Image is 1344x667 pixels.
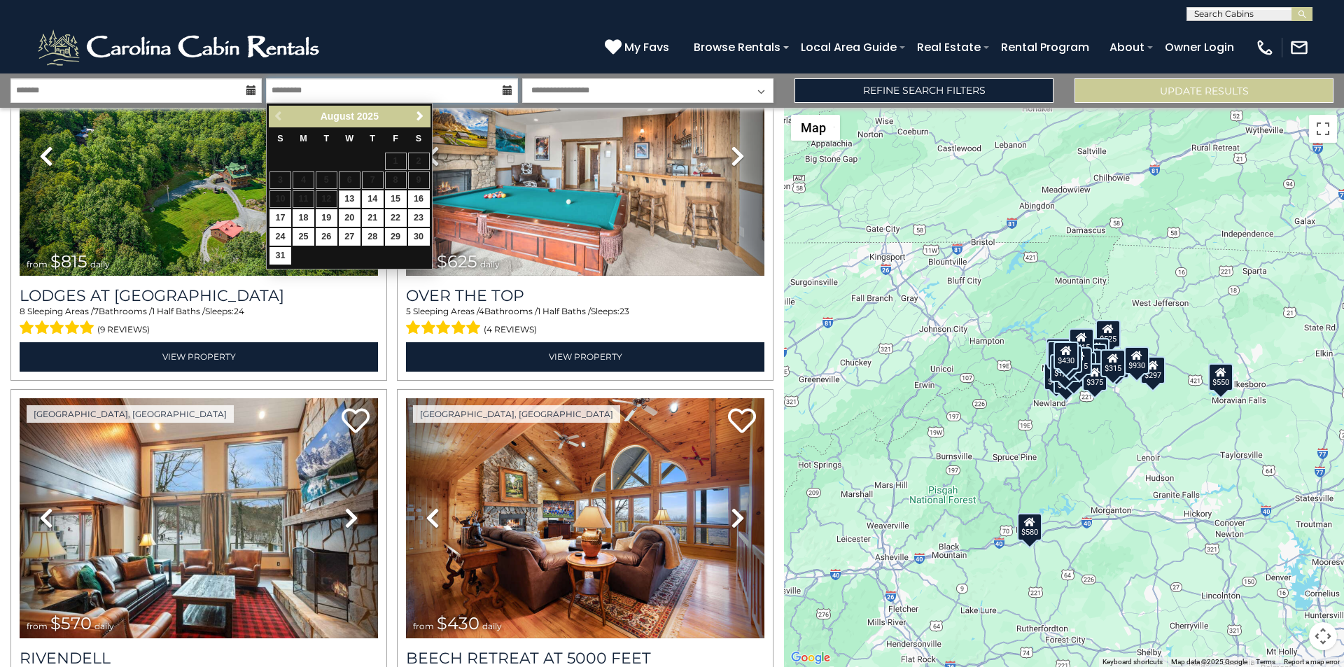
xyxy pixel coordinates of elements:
[362,209,384,227] a: 21
[437,251,477,272] span: $625
[20,286,378,305] h3: Lodges at Eagle Ridge
[1256,658,1275,666] a: Terms
[787,649,834,667] img: Google
[414,111,426,122] span: Next
[1053,366,1079,394] div: $350
[1044,362,1069,390] div: $420
[1309,622,1337,650] button: Map camera controls
[605,38,673,57] a: My Favs
[362,190,384,208] a: 14
[1102,657,1163,667] button: Keyboard shortcuts
[406,286,764,305] a: Over The Top
[269,247,291,265] a: 31
[413,405,620,423] a: [GEOGRAPHIC_DATA], [GEOGRAPHIC_DATA]
[385,209,407,227] a: 22
[1047,341,1072,369] div: $395
[794,35,904,59] a: Local Area Guide
[1084,338,1109,366] div: $245
[94,306,99,316] span: 7
[1124,346,1149,374] div: $930
[801,120,826,135] span: Map
[480,259,500,269] span: daily
[416,134,421,143] span: Saturday
[1046,338,1071,366] div: $425
[277,134,283,143] span: Sunday
[910,35,988,59] a: Real Estate
[1100,349,1126,377] div: $315
[35,27,325,69] img: White-1-2.png
[1284,658,1340,666] a: Report a map error
[1255,38,1275,57] img: phone-regular-white.png
[624,38,669,56] span: My Favs
[339,190,360,208] a: 13
[406,306,411,316] span: 5
[293,209,314,227] a: 18
[437,613,479,633] span: $430
[728,407,756,437] a: Add to favorites
[1061,359,1086,387] div: $375
[406,36,764,276] img: thumbnail_167587915.jpeg
[406,342,764,371] a: View Property
[20,305,378,339] div: Sleeping Areas / Bathrooms / Sleeps:
[20,342,378,371] a: View Property
[357,111,379,122] span: 2025
[293,228,314,246] a: 25
[90,259,110,269] span: daily
[1171,658,1247,666] span: Map data ©2025 Google
[619,306,629,316] span: 23
[413,621,434,631] span: from
[1309,115,1337,143] button: Toggle fullscreen view
[269,228,291,246] a: 24
[370,134,375,143] span: Thursday
[1289,38,1309,57] img: mail-regular-white.png
[321,111,354,122] span: August
[50,613,92,633] span: $570
[1067,346,1092,374] div: $815
[1158,35,1241,59] a: Owner Login
[269,209,291,227] a: 17
[1095,319,1121,347] div: $525
[27,259,48,269] span: from
[794,78,1053,103] a: Refine Search Filters
[538,306,591,316] span: 1 Half Baths /
[1208,363,1233,391] div: $550
[94,621,114,631] span: daily
[408,209,430,227] a: 23
[1053,342,1079,370] div: $430
[482,621,502,631] span: daily
[687,35,787,59] a: Browse Rentals
[1057,345,1082,373] div: $625
[1017,512,1042,540] div: $580
[791,115,840,141] button: Change map style
[787,649,834,667] a: Open this area in Google Maps (opens a new window)
[20,398,378,638] img: thumbnail_165669710.jpeg
[339,228,360,246] a: 27
[1104,351,1129,379] div: $695
[1140,356,1165,384] div: $297
[1081,344,1107,372] div: $451
[406,398,764,638] img: thumbnail_164001760.jpeg
[300,134,307,143] span: Monday
[408,228,430,246] a: 30
[342,407,370,437] a: Add to favorites
[1102,35,1151,59] a: About
[411,108,428,125] a: Next
[20,286,378,305] a: Lodges at [GEOGRAPHIC_DATA]
[1082,363,1107,391] div: $375
[406,305,764,339] div: Sleeping Areas / Bathrooms / Sleeps:
[20,306,25,316] span: 8
[50,251,87,272] span: $815
[27,621,48,631] span: from
[362,228,384,246] a: 28
[234,306,244,316] span: 24
[97,321,150,339] span: (9 reviews)
[484,321,537,339] span: (4 reviews)
[345,134,353,143] span: Wednesday
[316,228,337,246] a: 26
[316,209,337,227] a: 19
[994,35,1096,59] a: Rental Program
[339,209,360,227] a: 20
[393,134,398,143] span: Friday
[20,36,378,276] img: thumbnail_164725439.jpeg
